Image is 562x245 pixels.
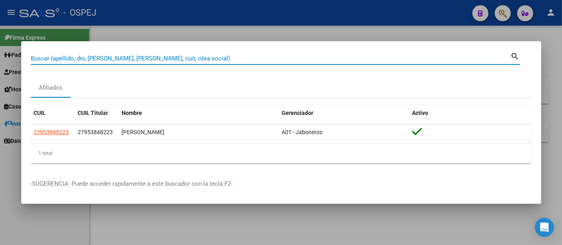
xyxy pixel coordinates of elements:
span: 27953848223 [78,129,113,135]
datatable-header-cell: CUIL [31,104,75,122]
span: A01 - Jaboneros [282,129,323,135]
datatable-header-cell: CUIL Titular [75,104,119,122]
datatable-header-cell: Gerenciador [279,104,409,122]
div: [PERSON_NAME] [122,128,276,137]
mat-icon: search [511,51,520,60]
div: Open Intercom Messenger [535,218,554,237]
p: -SUGERENCIA: Puede acceder rapidamente a este buscador con la tecla F2- [31,179,532,189]
div: 1 total [31,143,532,163]
span: Gerenciador [282,110,314,116]
span: 27953848223 [34,129,69,135]
span: Nombre [122,110,142,116]
span: Activo [412,110,428,116]
span: CUIL [34,110,46,116]
datatable-header-cell: Nombre [119,104,279,122]
span: CUIL Titular [78,110,108,116]
div: Afiliados [39,83,62,92]
datatable-header-cell: Activo [409,104,532,122]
